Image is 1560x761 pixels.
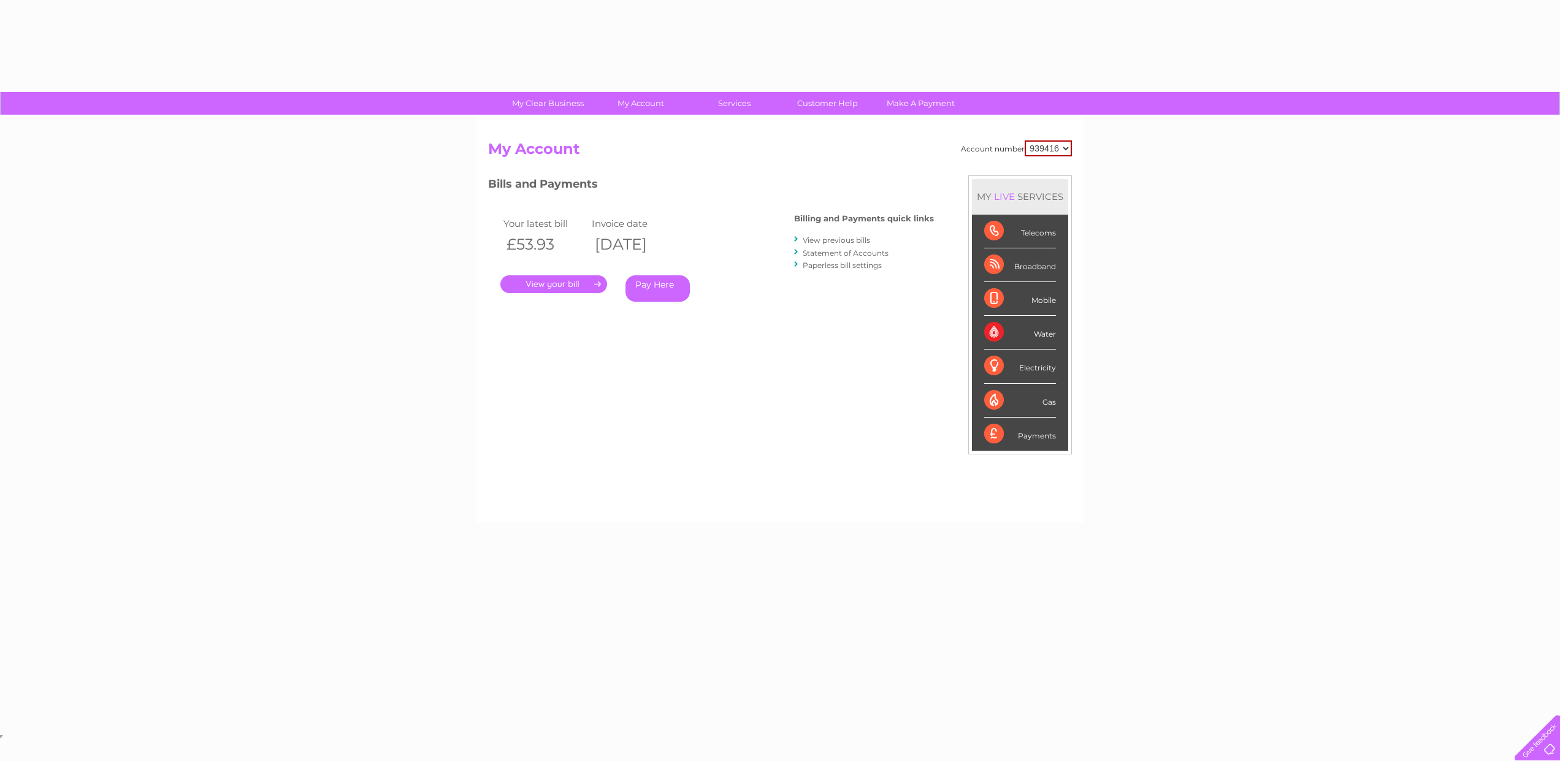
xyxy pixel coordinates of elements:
a: Customer Help [777,92,878,115]
div: Mobile [984,282,1056,316]
div: MY SERVICES [972,179,1068,214]
a: Make A Payment [870,92,971,115]
td: Your latest bill [500,215,589,232]
a: Paperless bill settings [803,261,882,270]
div: Gas [984,384,1056,418]
th: [DATE] [589,232,677,257]
a: Statement of Accounts [803,248,889,258]
a: My Account [591,92,692,115]
h4: Billing and Payments quick links [794,214,934,223]
a: Pay Here [625,275,690,302]
div: Payments [984,418,1056,451]
a: View previous bills [803,235,870,245]
td: Invoice date [589,215,677,232]
a: Services [684,92,785,115]
h2: My Account [488,140,1072,164]
div: Telecoms [984,215,1056,248]
a: My Clear Business [497,92,598,115]
div: Broadband [984,248,1056,282]
div: Electricity [984,350,1056,383]
div: Account number [961,140,1072,156]
div: Water [984,316,1056,350]
h3: Bills and Payments [488,175,934,197]
th: £53.93 [500,232,589,257]
a: . [500,275,607,293]
div: LIVE [992,191,1017,202]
